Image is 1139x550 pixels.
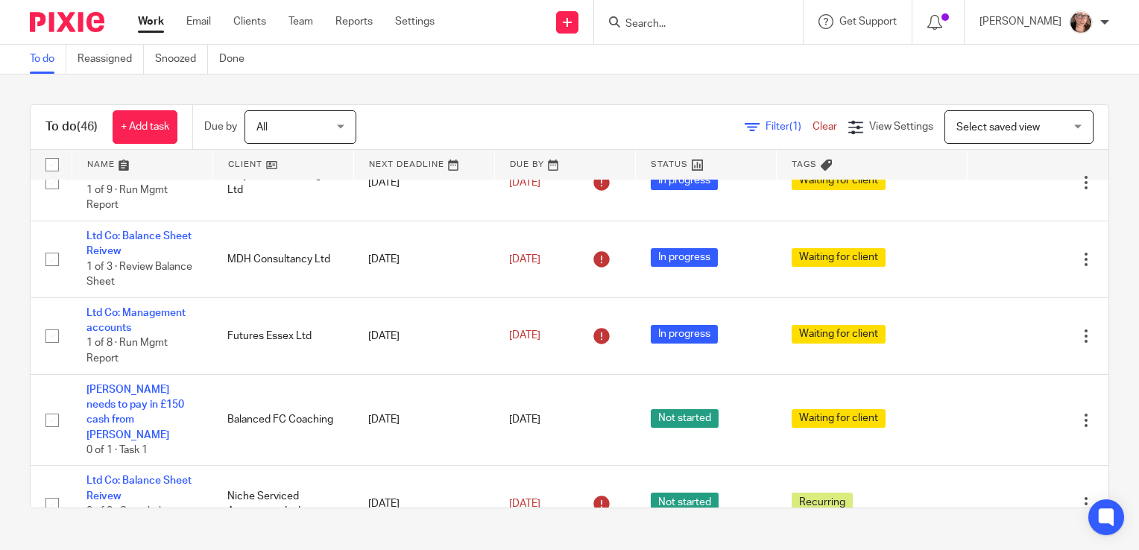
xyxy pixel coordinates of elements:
[86,185,168,211] span: 1 of 9 · Run Mgmt Report
[792,409,886,428] span: Waiting for client
[395,14,435,29] a: Settings
[204,119,237,134] p: Due by
[138,14,164,29] a: Work
[792,171,886,190] span: Waiting for client
[353,466,494,543] td: [DATE]
[30,12,104,32] img: Pixie
[45,119,98,135] h1: To do
[212,297,353,374] td: Futures Essex Ltd
[212,145,353,221] td: Very Nice Marketing Ltd
[353,221,494,298] td: [DATE]
[792,493,853,511] span: Recurring
[212,466,353,543] td: Niche Serviced Apartments Ltd
[509,254,540,265] span: [DATE]
[509,331,540,341] span: [DATE]
[77,121,98,133] span: (46)
[509,499,540,509] span: [DATE]
[212,374,353,466] td: Balanced FC Coaching
[86,231,192,256] a: Ltd Co: Balance Sheet Reivew
[186,14,211,29] a: Email
[219,45,256,74] a: Done
[509,177,540,188] span: [DATE]
[212,221,353,298] td: MDH Consultancy Ltd
[86,506,184,532] span: 0 of 3 · Open balance sheet
[155,45,208,74] a: Snoozed
[353,145,494,221] td: [DATE]
[651,493,719,511] span: Not started
[86,154,186,180] a: Ltd Co: Management accounts
[30,45,66,74] a: To do
[86,385,184,440] a: [PERSON_NAME] needs to pay in £150 cash from [PERSON_NAME]
[979,14,1061,29] p: [PERSON_NAME]
[509,414,540,425] span: [DATE]
[86,338,168,364] span: 1 of 8 · Run Mgmt Report
[86,445,148,455] span: 0 of 1 · Task 1
[353,374,494,466] td: [DATE]
[86,262,192,288] span: 1 of 3 · Review Balance Sheet
[792,160,817,168] span: Tags
[651,171,718,190] span: In progress
[233,14,266,29] a: Clients
[651,409,719,428] span: Not started
[288,14,313,29] a: Team
[335,14,373,29] a: Reports
[78,45,144,74] a: Reassigned
[113,110,177,144] a: + Add task
[792,248,886,267] span: Waiting for client
[839,16,897,27] span: Get Support
[624,18,758,31] input: Search
[651,325,718,344] span: In progress
[86,308,186,333] a: Ltd Co: Management accounts
[789,121,801,132] span: (1)
[353,297,494,374] td: [DATE]
[956,122,1040,133] span: Select saved view
[1069,10,1093,34] img: Louise.jpg
[869,121,933,132] span: View Settings
[86,475,192,501] a: Ltd Co: Balance Sheet Reivew
[651,248,718,267] span: In progress
[766,121,813,132] span: Filter
[792,325,886,344] span: Waiting for client
[813,121,837,132] a: Clear
[256,122,268,133] span: All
